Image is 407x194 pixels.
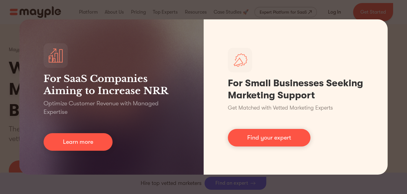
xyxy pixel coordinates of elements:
[228,104,333,112] p: Get Matched with Vetted Marketing Experts
[228,77,364,101] h1: For Small Businesses Seeking Marketing Support
[44,73,179,97] h3: For SaaS Companies Aiming to Increase NRR
[228,129,310,146] a: Find your expert
[44,99,179,116] p: Optimize Customer Revenue with Managed Expertise
[44,133,113,151] a: Learn more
